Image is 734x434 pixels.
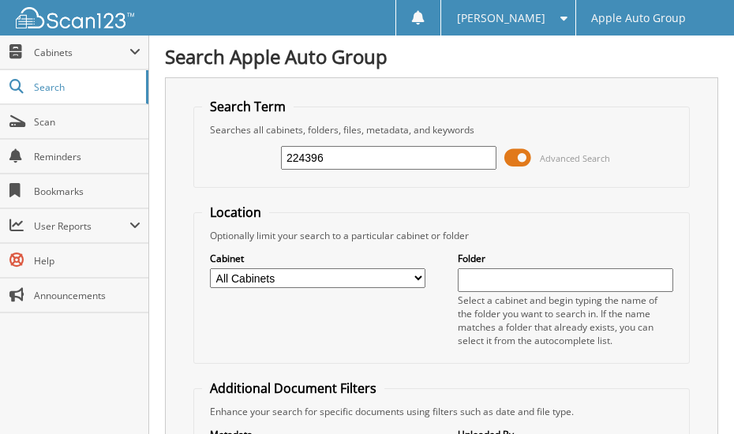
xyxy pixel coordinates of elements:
legend: Search Term [202,98,294,115]
iframe: Chat Widget [655,358,734,434]
span: Bookmarks [34,185,140,198]
legend: Location [202,204,269,221]
span: Announcements [34,289,140,302]
span: Cabinets [34,46,129,59]
span: Help [34,254,140,268]
span: Advanced Search [540,152,610,164]
h1: Search Apple Auto Group [165,43,718,69]
span: Search [34,80,138,94]
span: Apple Auto Group [591,13,686,23]
div: Searches all cabinets, folders, files, metadata, and keywords [202,123,681,137]
div: Optionally limit your search to a particular cabinet or folder [202,229,681,242]
span: Scan [34,115,140,129]
label: Folder [458,252,673,265]
img: scan123-logo-white.svg [16,7,134,28]
div: Select a cabinet and begin typing the name of the folder you want to search in. If the name match... [458,294,673,347]
span: [PERSON_NAME] [457,13,545,23]
legend: Additional Document Filters [202,380,384,397]
div: Enhance your search for specific documents using filters such as date and file type. [202,405,681,418]
label: Cabinet [210,252,425,265]
span: Reminders [34,150,140,163]
span: User Reports [34,219,129,233]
